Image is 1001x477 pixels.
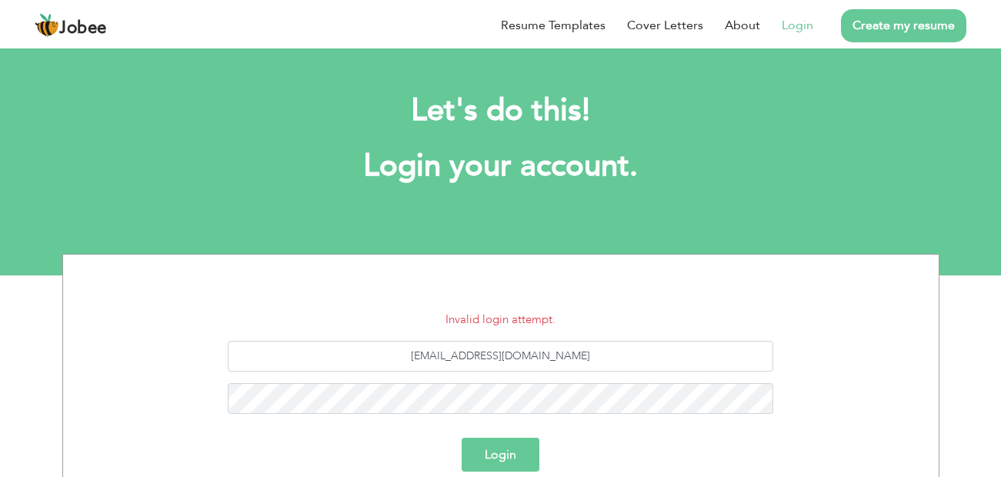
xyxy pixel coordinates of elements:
a: Login [782,16,813,35]
a: Jobee [35,13,107,38]
h2: Let's do this! [85,91,916,131]
button: Login [462,438,539,472]
a: Resume Templates [501,16,606,35]
input: Email [228,341,773,372]
span: Jobee [59,20,107,37]
a: About [725,16,760,35]
img: jobee.io [35,13,59,38]
a: Cover Letters [627,16,703,35]
a: Create my resume [841,9,966,42]
h1: Login your account. [85,146,916,186]
li: Invalid login attempt. [75,311,927,329]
